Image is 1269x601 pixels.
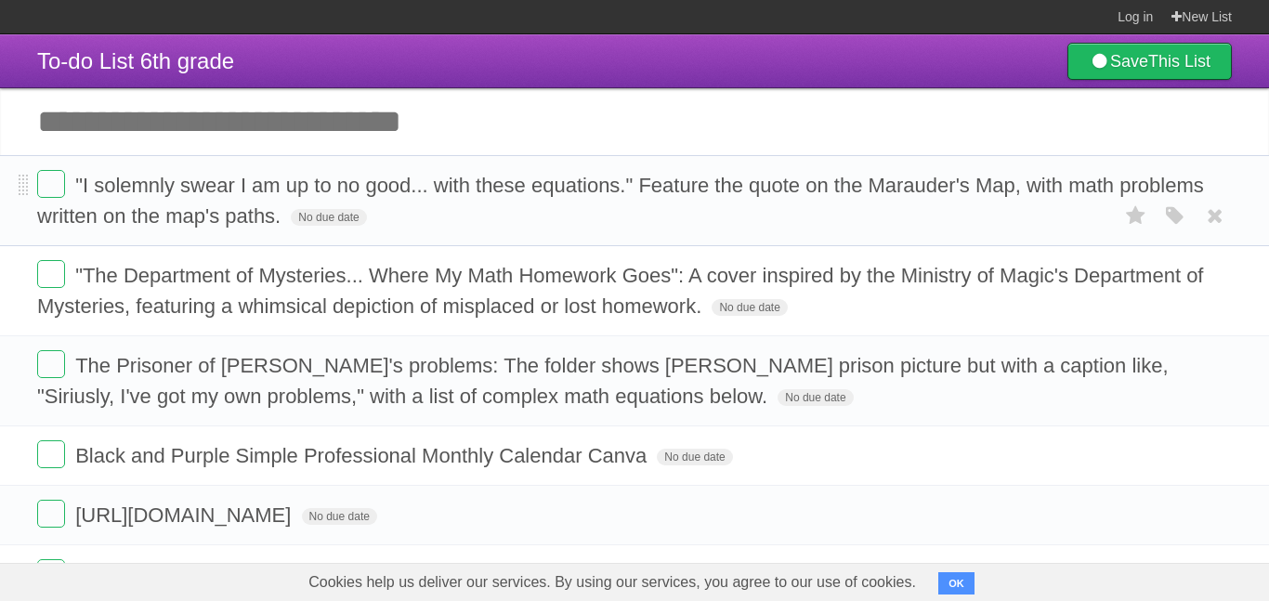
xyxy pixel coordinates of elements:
span: No due date [302,508,377,525]
span: Black and Purple Simple Professional Monthly Calendar Canva [75,444,651,467]
label: Done [37,559,65,587]
label: Done [37,260,65,288]
label: Done [37,500,65,528]
label: Star task [1119,201,1154,231]
span: No due date [657,449,732,465]
span: No due date [778,389,853,406]
label: Done [37,350,65,378]
span: "The Department of Mysteries... Where My Math Homework Goes": A cover inspired by the Ministry of... [37,264,1204,318]
button: OK [938,572,975,594]
span: "I solemnly swear I am up to no good... with these equations." Feature the quote on the Marauder'... [37,174,1204,228]
span: [URL][DOMAIN_NAME] [75,503,295,527]
b: This List [1148,52,1210,71]
span: No due date [712,299,787,316]
span: To-do List 6th grade [37,48,234,73]
label: Done [37,170,65,198]
span: Cookies help us deliver our services. By using our services, you agree to our use of cookies. [290,564,935,601]
span: The Prisoner of [PERSON_NAME]'s problems: The folder shows [PERSON_NAME] prison picture but with ... [37,354,1169,408]
label: Done [37,440,65,468]
span: No due date [291,209,366,226]
a: SaveThis List [1067,43,1232,80]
